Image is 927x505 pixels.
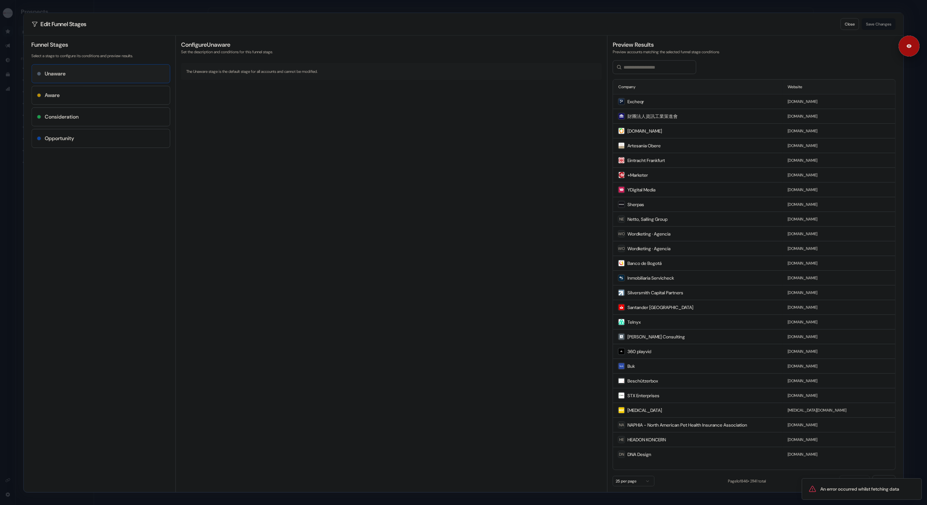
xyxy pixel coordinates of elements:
[627,436,666,443] span: HEADON KONCERN
[181,49,602,55] p: Set the description and conditions for this funnel stage.
[627,157,665,164] span: Eintracht Frankfurt
[788,304,890,311] p: [DOMAIN_NAME]
[45,70,66,78] h4: Unaware
[788,378,890,384] p: [DOMAIN_NAME]
[788,275,890,281] p: [DOMAIN_NAME]
[728,478,766,483] span: Page 1 of 846 • 21141 total
[618,231,625,237] div: WO
[788,245,890,252] p: [DOMAIN_NAME]
[627,378,658,384] span: Beschützerbox
[627,245,671,252] span: Wordketing · Agencia
[788,128,890,134] p: [DOMAIN_NAME]
[877,478,885,484] span: Next
[31,53,170,59] p: Select a stage to configure its conditions and preview results.
[788,231,890,237] p: [DOMAIN_NAME]
[613,41,896,49] h3: Preview Results
[627,201,644,208] span: Sherpas
[627,142,661,149] span: Artesania Obere
[627,407,662,414] span: [MEDICAL_DATA]
[788,334,890,340] p: [DOMAIN_NAME]
[45,113,79,121] h4: Consideration
[45,135,74,142] h4: Opportunity
[31,41,170,49] h3: Funnel Stages
[627,363,635,369] span: Buk
[613,49,896,55] p: Preview accounts matching the selected funnel stage conditions
[788,84,890,90] div: Website
[618,84,777,90] div: Company
[627,113,678,120] span: 財團法人資訊工業策進會
[627,260,662,267] span: Banco de Bogotá
[788,407,890,414] p: [MEDICAL_DATA][DOMAIN_NAME]
[788,289,890,296] p: [DOMAIN_NAME]
[627,172,648,178] span: +Marketer
[788,142,890,149] p: [DOMAIN_NAME]
[788,157,890,164] p: [DOMAIN_NAME]
[788,201,890,208] p: [DOMAIN_NAME]
[627,275,674,281] span: Inmobiliaria Servicheck
[619,451,624,458] div: DN
[788,216,890,222] p: [DOMAIN_NAME]
[627,334,685,340] span: [PERSON_NAME] Consulting
[788,436,890,443] p: [DOMAIN_NAME]
[788,422,890,428] p: [DOMAIN_NAME]
[788,363,890,369] p: [DOMAIN_NAME]
[181,41,602,49] h3: Configure Unaware
[186,68,597,75] p: The Unaware stage is the default stage for all accounts and cannot be modified.
[788,187,890,193] p: [DOMAIN_NAME]
[31,21,86,27] h2: Edit Funnel Stages
[788,260,890,267] p: [DOMAIN_NAME]
[627,231,671,237] span: Wordketing · Agencia
[627,319,641,325] span: Telnyx
[619,422,624,428] div: NA
[627,451,651,458] span: DNA Design
[788,451,890,458] p: [DOMAIN_NAME]
[619,216,624,222] div: NE
[627,289,683,296] span: Silversmith Capital Partners
[45,91,60,99] h4: Aware
[788,98,890,105] p: [DOMAIN_NAME]
[627,187,656,193] span: YDigital Media
[873,475,896,487] button: Next
[788,113,890,120] p: [DOMAIN_NAME]
[627,348,651,355] span: 360 playvid
[788,348,890,355] p: [DOMAIN_NAME]
[788,172,890,178] p: [DOMAIN_NAME]
[820,486,899,492] div: An error occurred whilst fetching data
[841,18,859,30] button: Close
[788,392,890,399] p: [DOMAIN_NAME]
[627,216,668,222] span: Netto, Salling Group
[627,422,747,428] span: NAPHIA - North American Pet Health Insurance Association
[627,304,693,311] span: Santander [GEOGRAPHIC_DATA]
[627,392,659,399] span: STX Enterprises
[627,128,662,134] span: [DOMAIN_NAME]
[619,436,624,443] div: HE
[788,319,890,325] p: [DOMAIN_NAME]
[618,245,625,252] div: WO
[627,98,644,105] span: Excheqr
